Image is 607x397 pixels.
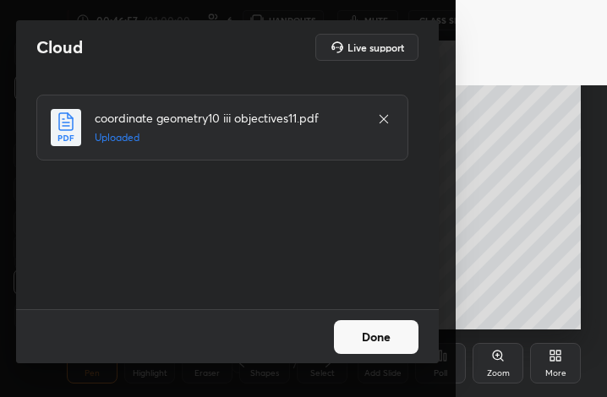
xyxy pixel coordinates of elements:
div: More [545,369,566,378]
div: Zoom [487,369,510,378]
h5: Live support [347,42,404,52]
h2: Cloud [36,36,83,58]
h4: coordinate geometry10 iii objectives11.pdf [95,109,360,127]
h5: Uploaded [95,130,360,145]
button: Done [334,320,418,354]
